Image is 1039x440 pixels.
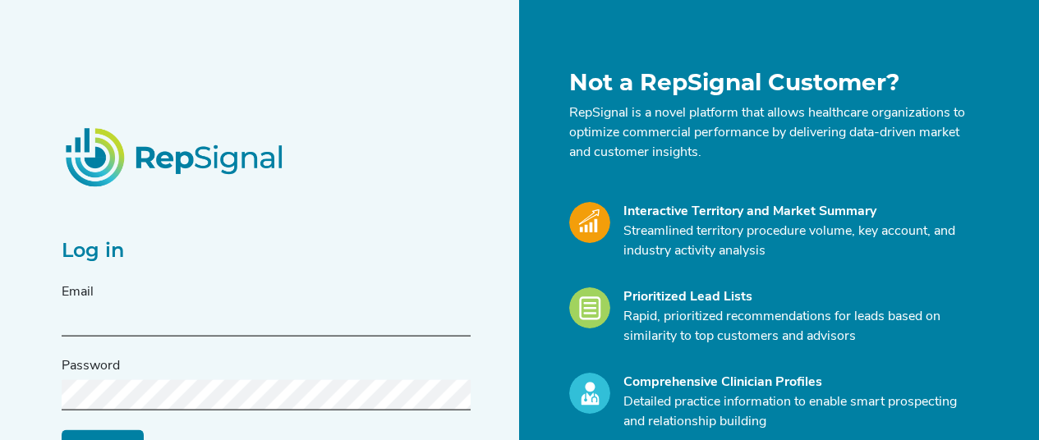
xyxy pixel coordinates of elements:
[623,202,968,222] div: Interactive Territory and Market Summary
[45,108,306,206] img: RepSignalLogo.20539ed3.png
[623,373,968,392] div: Comprehensive Clinician Profiles
[569,103,968,163] p: RepSignal is a novel platform that allows healthcare organizations to optimize commercial perform...
[623,307,968,346] p: Rapid, prioritized recommendations for leads based on similarity to top customers and advisors
[569,69,968,97] h1: Not a RepSignal Customer?
[623,222,968,261] p: Streamlined territory procedure volume, key account, and industry activity analysis
[62,239,471,263] h2: Log in
[62,356,120,376] label: Password
[569,287,610,328] img: Leads_Icon.28e8c528.svg
[623,287,968,307] div: Prioritized Lead Lists
[569,373,610,414] img: Profile_Icon.739e2aba.svg
[623,392,968,432] p: Detailed practice information to enable smart prospecting and relationship building
[569,202,610,243] img: Market_Icon.a700a4ad.svg
[62,282,94,302] label: Email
